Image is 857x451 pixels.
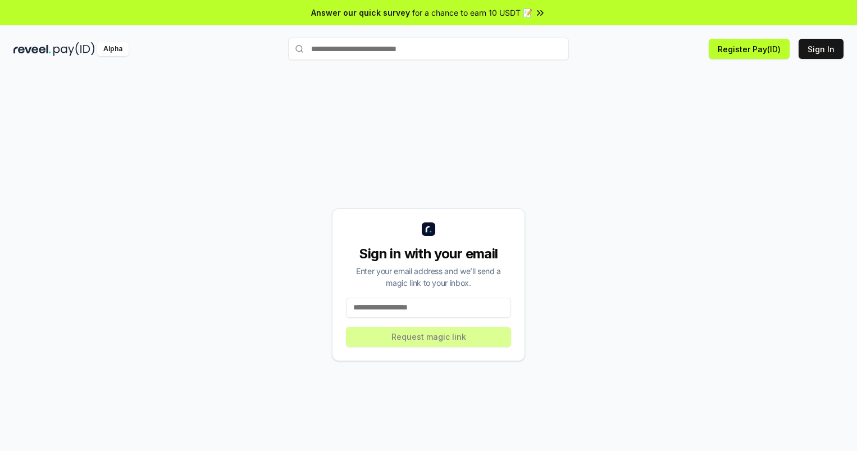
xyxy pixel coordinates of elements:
span: for a chance to earn 10 USDT 📝 [412,7,532,19]
button: Register Pay(ID) [709,39,790,59]
span: Answer our quick survey [311,7,410,19]
div: Alpha [97,42,129,56]
img: pay_id [53,42,95,56]
div: Enter your email address and we’ll send a magic link to your inbox. [346,265,511,289]
img: logo_small [422,222,435,236]
button: Sign In [799,39,844,59]
img: reveel_dark [13,42,51,56]
div: Sign in with your email [346,245,511,263]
